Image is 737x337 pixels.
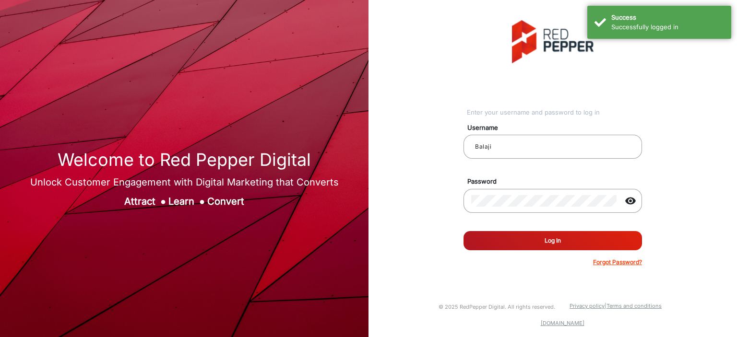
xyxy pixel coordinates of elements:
[605,302,606,309] a: |
[611,13,724,23] div: Success
[464,231,642,250] button: Log In
[160,196,166,207] span: ●
[570,302,605,309] a: Privacy policy
[611,23,724,32] div: Successfully logged in
[460,177,653,186] mat-label: Password
[541,320,584,326] a: [DOMAIN_NAME]
[199,196,205,207] span: ●
[471,141,634,152] input: Your username
[439,303,555,310] small: © 2025 RedPepper Digital. All rights reserved.
[606,302,662,309] a: Terms and conditions
[460,123,653,133] mat-label: Username
[30,150,339,170] h1: Welcome to Red Pepper Digital
[30,194,339,209] div: Attract Learn Convert
[512,20,594,63] img: vmg-logo
[619,195,642,207] mat-icon: visibility
[467,108,642,117] div: Enter your username and password to log in
[593,258,642,267] p: Forgot Password?
[30,175,339,189] div: Unlock Customer Engagement with Digital Marketing that Converts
